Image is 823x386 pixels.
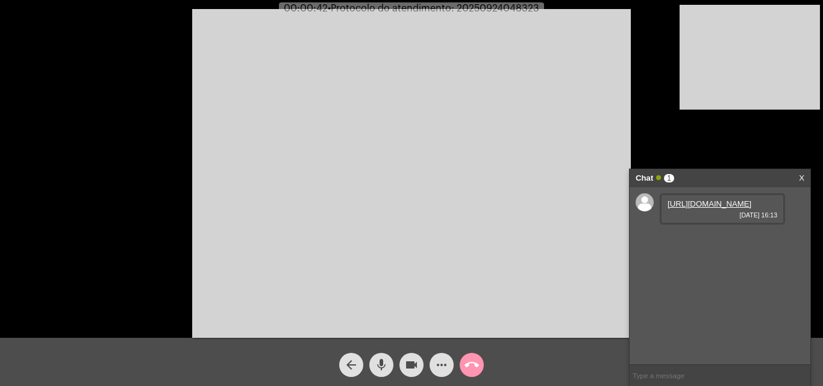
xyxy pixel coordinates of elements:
[328,4,331,13] span: •
[636,169,653,187] strong: Chat
[465,358,479,372] mat-icon: call_end
[656,175,661,180] span: Online
[664,174,674,182] span: 1
[630,365,810,386] input: Type a message
[799,169,804,187] a: X
[404,358,419,372] mat-icon: videocam
[344,358,358,372] mat-icon: arrow_back
[374,358,389,372] mat-icon: mic
[284,4,328,13] span: 00:00:42
[668,199,751,208] a: [URL][DOMAIN_NAME]
[434,358,449,372] mat-icon: more_horiz
[328,4,539,13] span: Protocolo do atendimento: 20250924048323
[668,211,777,219] span: [DATE] 16:13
